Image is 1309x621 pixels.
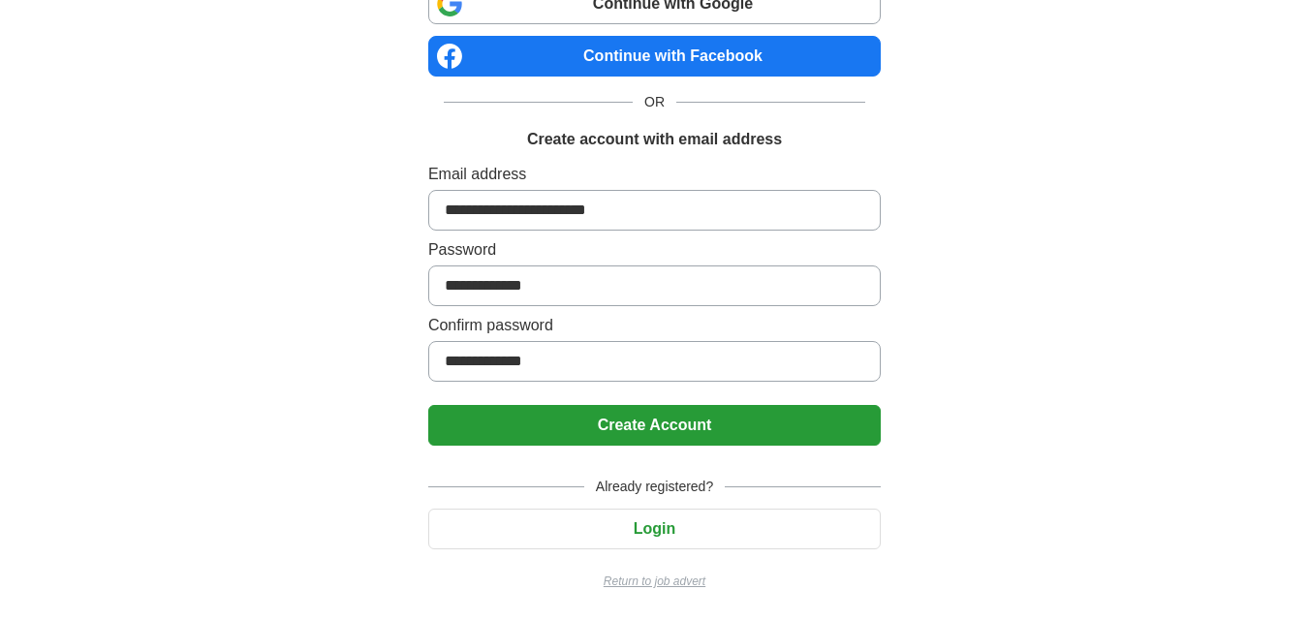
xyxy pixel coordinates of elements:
[428,314,881,337] label: Confirm password
[428,238,881,262] label: Password
[428,36,881,77] a: Continue with Facebook
[527,128,782,151] h1: Create account with email address
[584,477,725,497] span: Already registered?
[428,163,881,186] label: Email address
[428,405,881,446] button: Create Account
[428,509,881,549] button: Login
[428,520,881,537] a: Login
[428,573,881,590] a: Return to job advert
[633,92,676,112] span: OR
